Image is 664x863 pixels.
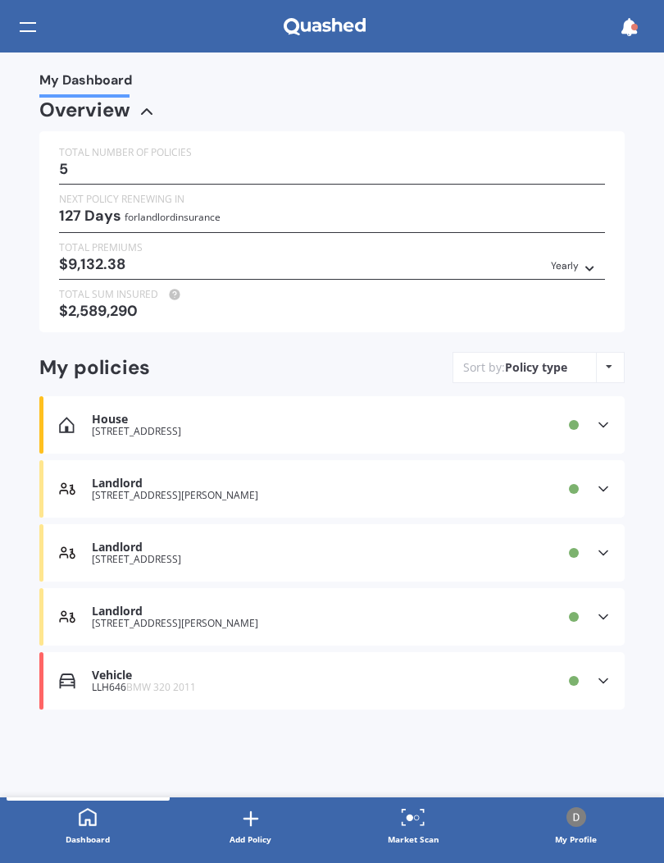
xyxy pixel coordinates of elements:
img: Vehicle [59,673,75,689]
img: Landlord [59,609,75,625]
div: TOTAL SUM INSURED [59,286,605,303]
div: LLH646 [92,682,502,693]
div: $2,589,290 [59,303,605,319]
a: Add Policy [170,797,333,856]
div: Landlord [92,605,502,619]
div: [STREET_ADDRESS][PERSON_NAME] [92,618,502,629]
div: Landlord [92,541,502,555]
div: Vehicle [92,669,502,683]
div: Market Scan [388,831,439,847]
div: My Profile [555,831,597,847]
div: [STREET_ADDRESS] [92,426,502,437]
div: Policy type [505,359,567,376]
div: $9,132.38 [59,256,605,272]
div: TOTAL NUMBER OF POLICIES [59,144,605,161]
a: Dashboard [7,797,170,856]
b: 127 Days [59,206,121,226]
div: House [92,413,502,427]
div: [STREET_ADDRESS][PERSON_NAME] [92,490,502,501]
div: NEXT POLICY RENEWING IN [59,191,605,208]
img: Landlord [59,545,75,561]
span: My Dashboard [39,72,132,94]
div: [STREET_ADDRESS] [92,554,502,565]
div: Yearly [551,258,579,274]
span: for Landlord insurance [125,210,221,224]
div: 5 [59,161,605,177]
img: House [59,417,75,433]
div: My policies [39,356,322,380]
div: Overview [39,102,130,118]
div: TOTAL PREMIUMS [59,240,605,256]
div: Sort by: [463,359,567,376]
img: Landlord [59,481,75,497]
span: BMW 320 2011 [126,680,196,694]
a: Market Scan [332,797,495,856]
img: Profile [566,807,586,827]
div: Landlord [92,477,502,491]
div: Dashboard [66,831,110,847]
div: Add Policy [230,831,271,847]
a: ProfileMy Profile [495,797,658,856]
